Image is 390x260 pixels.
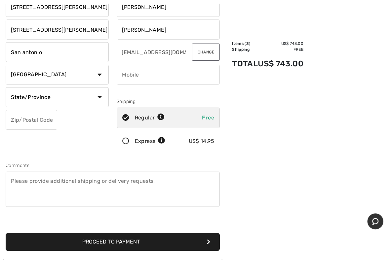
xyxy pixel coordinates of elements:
[203,114,215,120] span: Free
[247,41,250,46] span: 3
[136,136,166,144] div: Express
[233,52,259,75] td: Total
[233,40,259,46] td: Items ( )
[259,52,304,75] td: US$ 743.00
[118,64,221,84] input: Mobile
[233,46,259,52] td: Shipping
[368,212,383,229] iframe: Opens a widget where you can chat to one of our agents
[8,109,59,129] input: Zip/Postal Code
[118,19,221,39] input: Last name
[8,161,221,168] div: Comments
[259,40,304,46] td: US$ 743.00
[8,232,221,249] button: Proceed to Payment
[190,136,215,144] div: US$ 14.95
[8,19,110,39] input: Address line 2
[118,97,221,104] div: Shipping
[8,42,110,62] input: City
[193,43,221,60] button: Change
[118,42,188,62] input: E-mail
[259,46,304,52] td: Free
[136,113,166,121] div: Regular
